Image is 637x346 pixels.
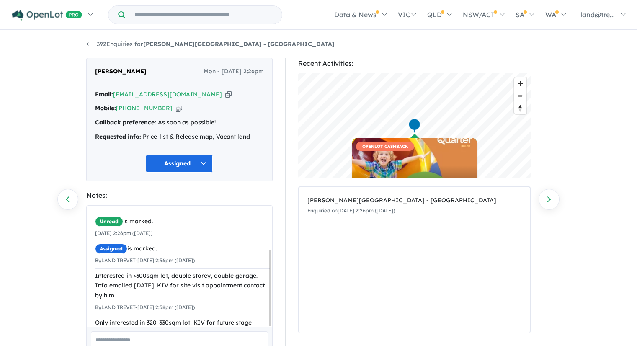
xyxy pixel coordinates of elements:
button: Zoom out [514,90,526,102]
strong: Mobile: [95,104,116,112]
button: Copy [225,90,232,99]
div: Recent Activities: [298,58,531,69]
span: land@tre... [580,10,615,19]
a: [PHONE_NUMBER] [116,104,173,112]
small: [DATE] 2:26pm ([DATE]) [95,230,152,236]
a: [EMAIL_ADDRESS][DOMAIN_NAME] [113,90,222,98]
div: Only interested in 320-330sqm lot, KIV for future stage release. No need to contact for Stage 3A. [95,318,270,338]
div: is marked. [95,217,270,227]
input: Try estate name, suburb, builder or developer [127,6,280,24]
strong: Callback preference: [95,119,156,126]
a: [PERSON_NAME][GEOGRAPHIC_DATA] - [GEOGRAPHIC_DATA]Enquiried on[DATE] 2:26pm ([DATE]) [307,191,521,220]
small: By LAND TREVET - [DATE] 2:56pm ([DATE]) [95,257,195,263]
div: [PERSON_NAME][GEOGRAPHIC_DATA] - [GEOGRAPHIC_DATA] [307,196,521,206]
strong: Requested info: [95,133,141,140]
img: Openlot PRO Logo White [12,10,82,21]
div: Interested in >300sqm lot, double storey, double garage. Info emailed [DATE]. KIV for site visit ... [95,271,270,301]
div: Price-list & Release map, Vacant land [95,132,264,142]
nav: breadcrumb [86,39,551,49]
a: 392Enquiries for[PERSON_NAME][GEOGRAPHIC_DATA] - [GEOGRAPHIC_DATA] [86,40,335,48]
canvas: Map [298,73,531,178]
div: is marked. [95,244,270,254]
span: Unread [95,217,123,227]
span: [PERSON_NAME] [95,67,147,77]
small: By LAND TREVET - [DATE] 2:58pm ([DATE]) [95,304,195,310]
strong: Email: [95,90,113,98]
button: Reset bearing to north [514,102,526,114]
div: Map marker [408,118,420,134]
small: Enquiried on [DATE] 2:26pm ([DATE]) [307,207,395,214]
button: Copy [176,104,182,113]
span: OPENLOT CASHBACK [356,142,414,151]
button: Zoom in [514,77,526,90]
span: Assigned [95,244,127,254]
button: Assigned [146,155,213,173]
span: Mon - [DATE] 2:26pm [204,67,264,77]
strong: [PERSON_NAME][GEOGRAPHIC_DATA] - [GEOGRAPHIC_DATA] [143,40,335,48]
a: OPENLOT CASHBACK [352,138,477,201]
div: Notes: [86,190,273,201]
div: As soon as possible! [95,118,264,128]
